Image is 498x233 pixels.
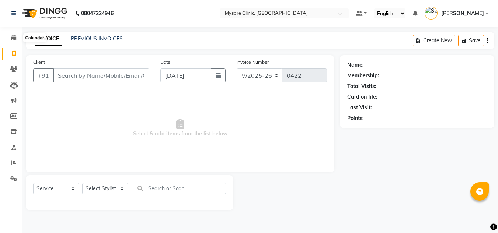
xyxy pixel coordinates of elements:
div: Calendar [23,33,46,42]
button: +91 [33,68,54,82]
label: Date [160,59,170,66]
b: 08047224946 [81,3,114,24]
div: Membership: [347,72,379,80]
span: [PERSON_NAME] [441,10,484,17]
img: logo [19,3,69,24]
img: SUJAY [425,7,438,20]
iframe: chat widget [467,204,491,226]
div: Points: [347,114,364,122]
div: Last Visit: [347,104,372,112]
div: Total Visits: [347,82,376,90]
label: Invoice Number [237,59,269,66]
button: Save [458,35,484,46]
input: Search or Scan [134,183,226,194]
a: PREVIOUS INVOICES [71,35,123,42]
input: Search by Name/Mobile/Email/Code [53,68,149,82]
span: Select & add items from the list below [33,91,327,165]
button: Create New [413,35,455,46]
div: Card on file: [347,93,377,101]
div: Name: [347,61,364,69]
label: Client [33,59,45,66]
